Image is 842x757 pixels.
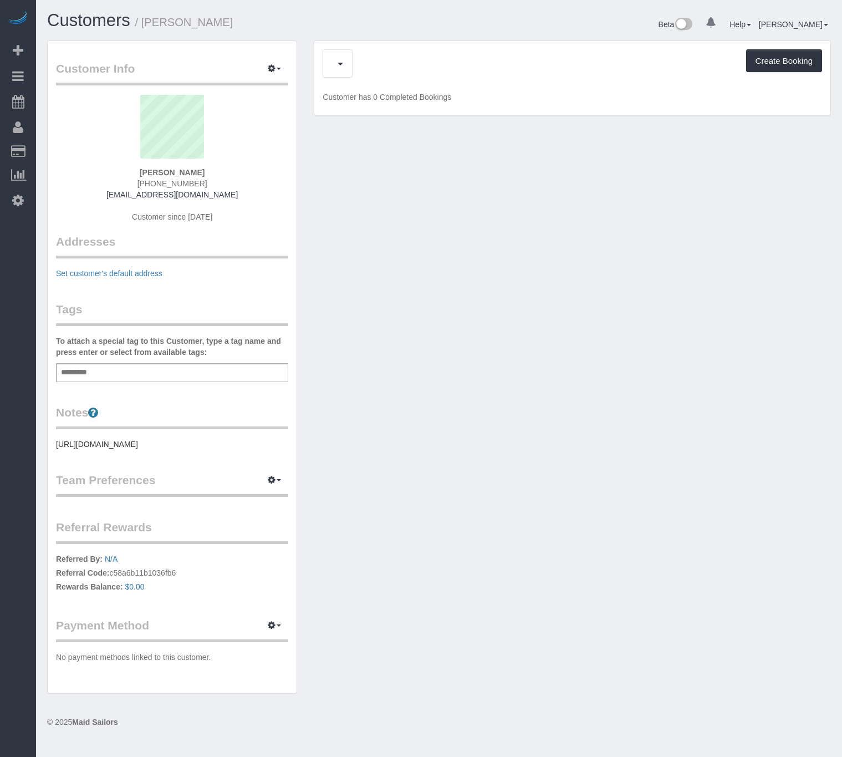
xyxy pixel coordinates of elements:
label: To attach a special tag to this Customer, type a tag name and press enter or select from availabl... [56,336,288,358]
a: $0.00 [125,582,145,591]
pre: [URL][DOMAIN_NAME] [56,439,288,450]
strong: Maid Sailors [72,718,118,726]
span: Customer since [DATE] [132,212,212,221]
legend: Referral Rewards [56,519,288,544]
a: [PERSON_NAME] [759,20,828,29]
a: Set customer's default address [56,269,162,278]
p: c58a6b11b1036fb6 [56,553,288,595]
a: N/A [105,555,118,563]
img: New interface [674,18,692,32]
a: Beta [659,20,693,29]
span: [PHONE_NUMBER] [137,179,207,188]
img: Automaid Logo [7,11,29,27]
legend: Payment Method [56,617,288,642]
label: Rewards Balance: [56,581,123,592]
legend: Tags [56,301,288,326]
button: Create Booking [746,49,822,73]
p: No payment methods linked to this customer. [56,652,288,663]
a: Help [729,20,751,29]
p: Customer has 0 Completed Bookings [323,92,822,103]
a: Customers [47,11,130,30]
legend: Customer Info [56,60,288,85]
strong: [PERSON_NAME] [140,168,205,177]
label: Referral Code: [56,567,109,578]
legend: Team Preferences [56,472,288,497]
div: © 2025 [47,717,831,728]
small: / [PERSON_NAME] [135,16,233,28]
label: Referred By: [56,553,103,565]
a: [EMAIL_ADDRESS][DOMAIN_NAME] [106,190,238,199]
legend: Notes [56,404,288,429]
